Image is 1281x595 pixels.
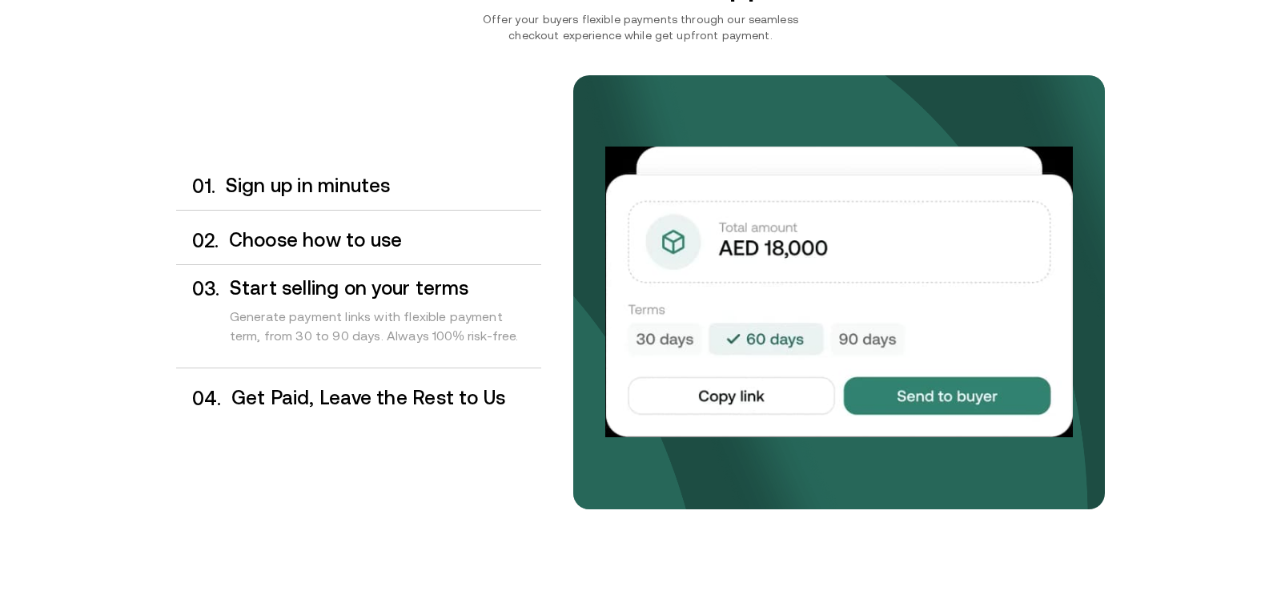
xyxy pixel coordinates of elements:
[231,388,541,408] h3: Get Paid, Leave the Rest to Us
[230,278,541,299] h3: Start selling on your terms
[176,175,216,197] div: 0 1 .
[176,388,222,409] div: 0 4 .
[459,11,822,43] p: Offer your buyers flexible payments through our seamless checkout experience while get upfront pa...
[229,230,541,251] h3: Choose how to use
[176,278,220,361] div: 0 3 .
[230,299,541,361] div: Generate payment links with flexible payment term, from 30 to 90 days. Always 100% risk-free.
[226,175,541,196] h3: Sign up in minutes
[605,147,1073,436] img: Your payments collected on time.
[573,75,1105,509] img: bg
[176,230,219,251] div: 0 2 .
